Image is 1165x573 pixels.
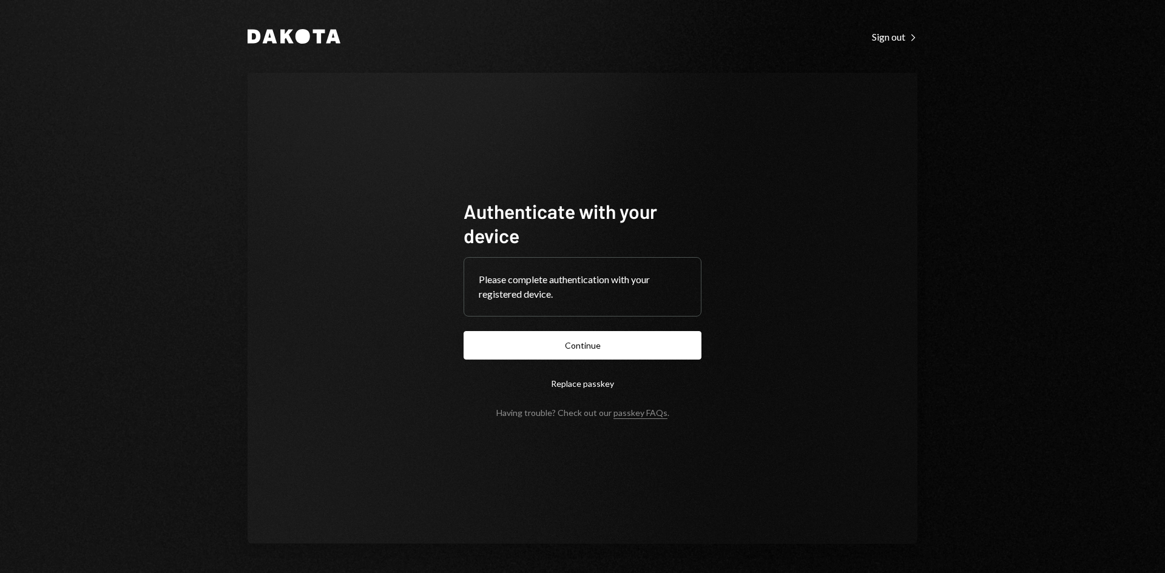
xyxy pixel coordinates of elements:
[464,199,701,247] h1: Authenticate with your device
[479,272,686,301] div: Please complete authentication with your registered device.
[464,331,701,360] button: Continue
[613,407,667,419] a: passkey FAQs
[872,30,917,43] a: Sign out
[872,31,917,43] div: Sign out
[496,407,669,418] div: Having trouble? Check out our .
[464,369,701,398] button: Replace passkey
